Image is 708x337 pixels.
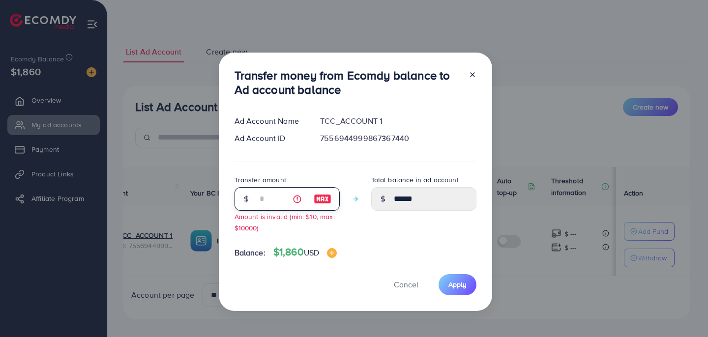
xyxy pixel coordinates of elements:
div: TCC_ACCOUNT 1 [312,115,484,127]
button: Cancel [382,274,431,295]
img: image [314,193,331,205]
img: image [327,248,337,258]
span: Apply [448,280,467,289]
iframe: Chat [666,293,701,330]
div: Ad Account Name [227,115,313,127]
label: Total balance in ad account [371,175,459,185]
span: Cancel [394,279,418,290]
small: Amount is invalid (min: $10, max: $10000) [235,212,335,232]
h4: $1,860 [273,246,337,258]
div: Ad Account ID [227,133,313,144]
div: 7556944999867367440 [312,133,484,144]
button: Apply [439,274,476,295]
span: Balance: [235,247,265,258]
label: Transfer amount [235,175,286,185]
span: USD [304,247,319,258]
h3: Transfer money from Ecomdy balance to Ad account balance [235,68,461,97]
